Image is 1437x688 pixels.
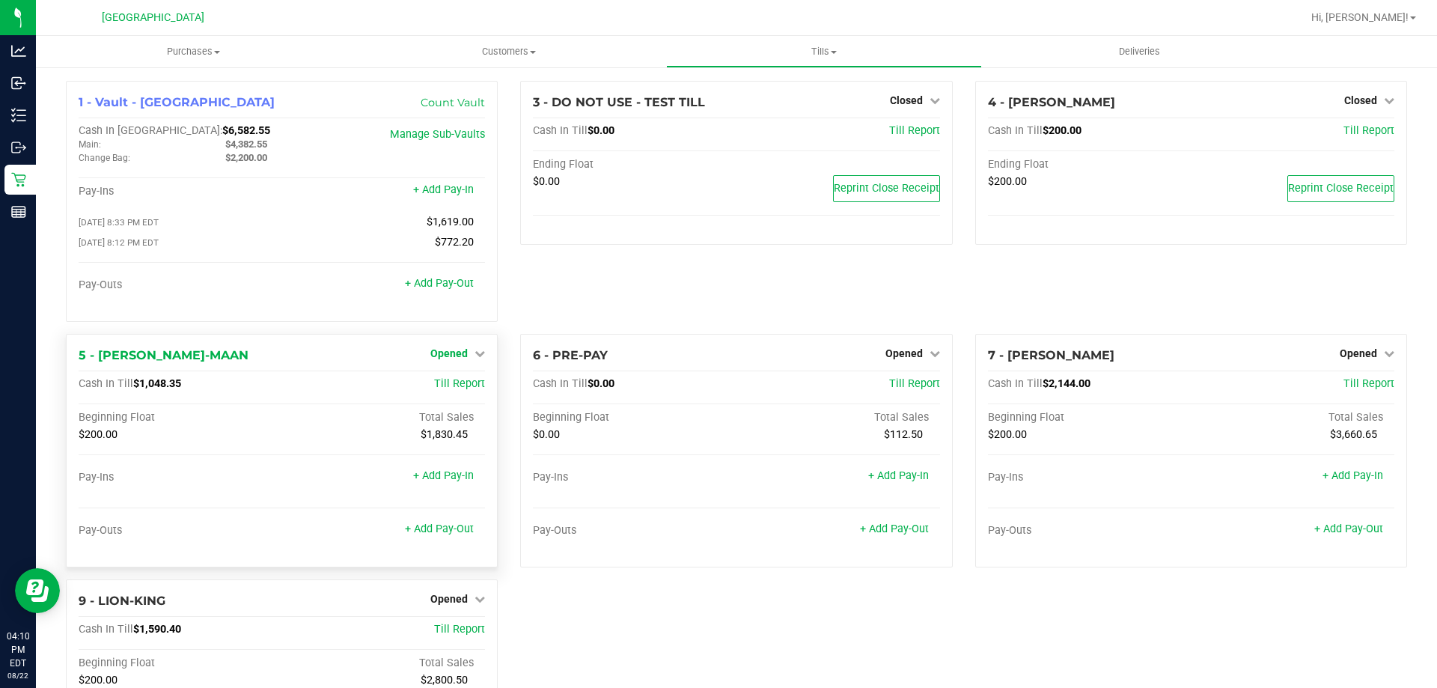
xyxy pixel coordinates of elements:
[889,377,940,390] a: Till Report
[1330,428,1377,441] span: $3,660.65
[79,411,282,424] div: Beginning Float
[427,216,474,228] span: $1,619.00
[133,377,181,390] span: $1,048.35
[988,411,1192,424] div: Beginning Float
[988,124,1043,137] span: Cash In Till
[533,348,608,362] span: 6 - PRE-PAY
[533,377,588,390] span: Cash In Till
[588,377,614,390] span: $0.00
[79,237,159,248] span: [DATE] 8:12 PM EDT
[533,175,560,188] span: $0.00
[1191,411,1394,424] div: Total Sales
[11,140,26,155] inline-svg: Outbound
[430,593,468,605] span: Opened
[352,45,665,58] span: Customers
[133,623,181,636] span: $1,590.40
[79,594,165,608] span: 9 - LION-KING
[736,411,940,424] div: Total Sales
[79,471,282,484] div: Pay-Ins
[868,469,929,482] a: + Add Pay-In
[1322,469,1383,482] a: + Add Pay-In
[988,158,1192,171] div: Ending Float
[421,428,468,441] span: $1,830.45
[282,411,486,424] div: Total Sales
[79,524,282,538] div: Pay-Outs
[405,277,474,290] a: + Add Pay-Out
[533,524,736,538] div: Pay-Outs
[988,348,1114,362] span: 7 - [PERSON_NAME]
[79,139,101,150] span: Main:
[36,36,351,67] a: Purchases
[225,152,267,163] span: $2,200.00
[885,347,923,359] span: Opened
[413,469,474,482] a: + Add Pay-In
[833,175,940,202] button: Reprint Close Receipt
[102,11,204,24] span: [GEOGRAPHIC_DATA]
[533,95,705,109] span: 3 - DO NOT USE - TEST TILL
[1314,523,1383,535] a: + Add Pay-Out
[533,124,588,137] span: Cash In Till
[588,124,614,137] span: $0.00
[7,670,29,681] p: 08/22
[79,95,275,109] span: 1 - Vault - [GEOGRAPHIC_DATA]
[988,471,1192,484] div: Pay-Ins
[1043,124,1081,137] span: $200.00
[282,657,486,670] div: Total Sales
[1344,94,1377,106] span: Closed
[11,76,26,91] inline-svg: Inbound
[421,96,485,109] a: Count Vault
[413,183,474,196] a: + Add Pay-In
[11,43,26,58] inline-svg: Analytics
[79,185,282,198] div: Pay-Ins
[79,348,248,362] span: 5 - [PERSON_NAME]-MAAN
[79,428,118,441] span: $200.00
[390,128,485,141] a: Manage Sub-Vaults
[988,95,1115,109] span: 4 - [PERSON_NAME]
[79,217,159,228] span: [DATE] 8:33 PM EDT
[1099,45,1180,58] span: Deliveries
[435,236,474,249] span: $772.20
[79,674,118,687] span: $200.00
[667,45,980,58] span: Tills
[988,175,1027,188] span: $200.00
[11,204,26,219] inline-svg: Reports
[1343,124,1394,137] a: Till Report
[15,568,60,613] iframe: Resource center
[533,471,736,484] div: Pay-Ins
[1340,347,1377,359] span: Opened
[533,411,736,424] div: Beginning Float
[1343,377,1394,390] a: Till Report
[666,36,981,67] a: Tills
[988,524,1192,538] div: Pay-Outs
[982,36,1297,67] a: Deliveries
[79,657,282,670] div: Beginning Float
[1288,182,1394,195] span: Reprint Close Receipt
[988,377,1043,390] span: Cash In Till
[884,428,923,441] span: $112.50
[834,182,939,195] span: Reprint Close Receipt
[11,172,26,187] inline-svg: Retail
[860,523,929,535] a: + Add Pay-Out
[7,630,29,670] p: 04:10 PM EDT
[434,623,485,636] span: Till Report
[434,377,485,390] a: Till Report
[36,45,351,58] span: Purchases
[79,377,133,390] span: Cash In Till
[79,623,133,636] span: Cash In Till
[889,124,940,137] a: Till Report
[79,278,282,292] div: Pay-Outs
[222,124,270,137] span: $6,582.55
[421,674,468,687] span: $2,800.50
[351,36,666,67] a: Customers
[1311,11,1409,23] span: Hi, [PERSON_NAME]!
[405,523,474,535] a: + Add Pay-Out
[533,158,736,171] div: Ending Float
[79,153,130,163] span: Change Bag:
[533,428,560,441] span: $0.00
[890,94,923,106] span: Closed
